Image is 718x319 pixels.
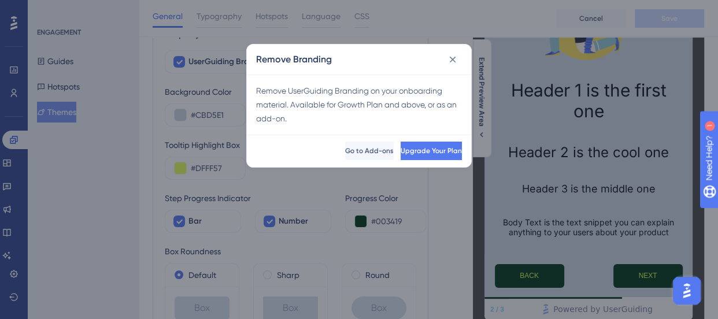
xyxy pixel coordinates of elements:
span: Need Help? [27,3,72,17]
h2: Remove Branding [256,53,332,66]
div: Remove UserGuiding Branding on your onboarding material. Available for Growth Plan and above, or ... [256,84,462,125]
span: Go to Add-ons [345,146,394,155]
iframe: UserGuiding AI Assistant Launcher [669,273,704,308]
span: Upgrade Your Plan [401,146,462,155]
div: 1 [80,6,84,15]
